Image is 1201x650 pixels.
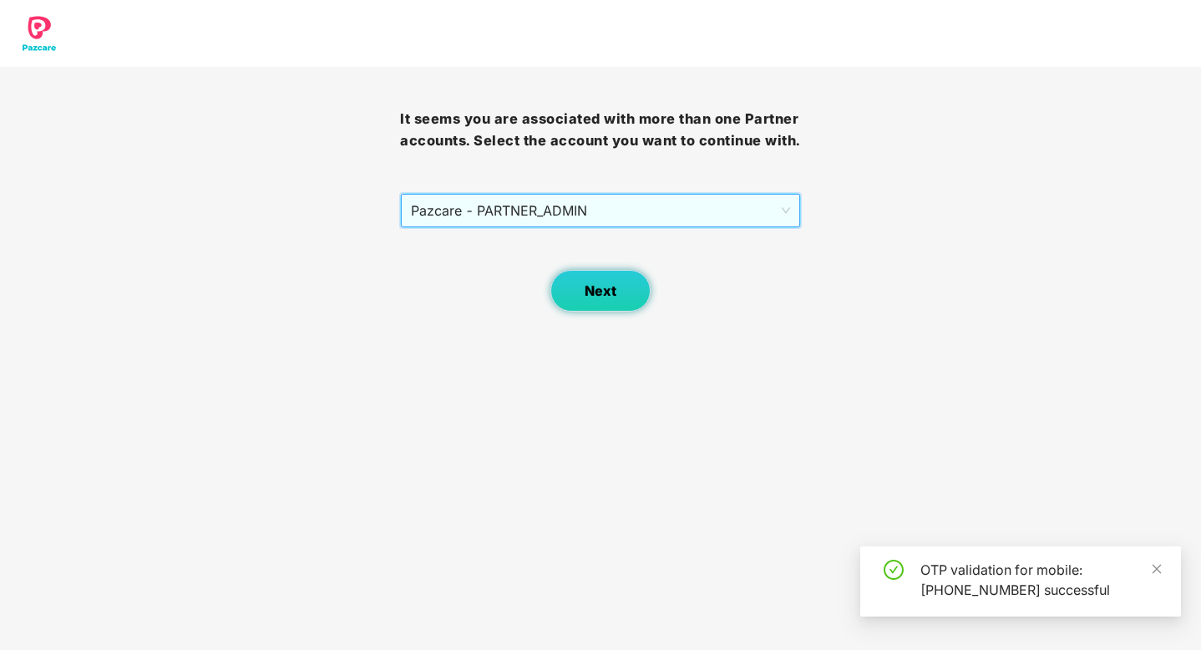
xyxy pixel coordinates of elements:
h3: It seems you are associated with more than one Partner accounts. Select the account you want to c... [400,109,800,151]
span: Pazcare - PARTNER_ADMIN [411,195,789,226]
div: OTP validation for mobile: [PHONE_NUMBER] successful [920,560,1161,600]
span: Next [585,283,616,299]
span: check-circle [884,560,904,580]
span: close [1151,563,1163,575]
button: Next [550,270,651,312]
